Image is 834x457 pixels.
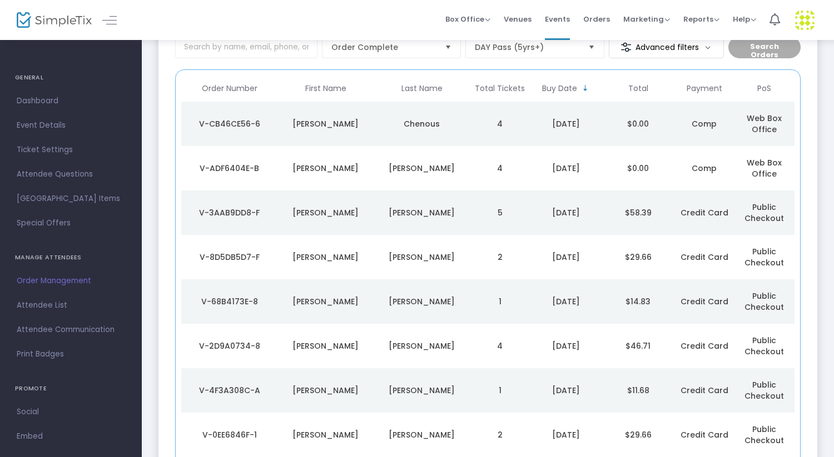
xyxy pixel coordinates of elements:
div: Martensen [376,252,467,263]
span: Public Checkout [744,290,784,313]
div: 9/16/2025 [533,163,599,174]
div: Yelinek [376,296,467,307]
span: Dashboard [17,94,125,108]
span: Marketing [623,14,670,24]
span: Order Management [17,274,125,288]
span: Help [733,14,756,24]
div: Data table [181,76,795,457]
td: $58.39 [602,190,674,235]
span: Buy Date [542,84,577,93]
td: $29.66 [602,413,674,457]
span: PoS [757,84,771,93]
td: $29.66 [602,235,674,279]
td: 4 [470,102,530,146]
td: 5 [470,190,530,235]
div: V-0EE6846F-1 [184,429,275,440]
div: 9/14/2025 [533,429,599,440]
td: 2 [470,235,530,279]
div: V-ADF6404E-B [184,163,275,174]
div: Williams [376,207,467,218]
m-button: Advanced filters [609,36,724,58]
span: Comp [692,163,717,174]
span: Embed [17,429,125,444]
h4: GENERAL [15,67,127,89]
div: 9/15/2025 [533,296,599,307]
span: Orders [583,5,610,33]
td: $46.71 [602,324,674,368]
div: Jon [280,252,371,263]
td: 1 [470,279,530,324]
div: 9/14/2025 [533,385,599,396]
div: V-4F3A308C-A [184,385,275,396]
span: Attendee Communication [17,323,125,337]
span: Social [17,405,125,419]
td: $11.68 [602,368,674,413]
div: V-8D5DB5D7-F [184,252,275,263]
div: Brady [280,385,371,396]
div: V-2D9A0734-8 [184,340,275,351]
div: 9/16/2025 [533,118,599,129]
img: filter [620,42,632,53]
th: Total Tickets [470,76,530,102]
h4: PROMOTE [15,378,127,400]
button: Select [584,37,599,58]
span: Special Offers [17,216,125,230]
span: Events [545,5,570,33]
td: 2 [470,413,530,457]
div: V-68B4173E-8 [184,296,275,307]
td: $14.83 [602,279,674,324]
span: Payment [687,84,722,93]
span: Event Details [17,118,125,133]
span: Print Badges [17,347,125,361]
span: Public Checkout [744,424,784,446]
span: Order Complete [331,42,436,53]
td: 4 [470,146,530,190]
span: DAY Pass (5yrs+) [475,42,579,53]
div: 9/15/2025 [533,207,599,218]
div: Anna [280,296,371,307]
span: Public Checkout [744,335,784,357]
span: Sortable [581,84,590,93]
span: Total [628,84,648,93]
div: Andy [280,118,371,129]
div: Melissa [280,207,371,218]
div: Stamm [376,163,467,174]
span: Web Box Office [747,157,782,179]
div: Chenous [376,118,467,129]
div: Tacara [280,163,371,174]
td: $0.00 [602,102,674,146]
td: 4 [470,324,530,368]
span: Reports [683,14,719,24]
span: Public Checkout [744,379,784,401]
div: Meyer [376,340,467,351]
span: Credit Card [681,207,728,218]
div: McCabe [376,429,467,440]
input: Search by name, email, phone, order number, ip address, or last 4 digits of card [175,36,317,58]
span: Box Office [445,14,490,24]
div: 9/15/2025 [533,252,599,263]
td: 1 [470,368,530,413]
span: Order Number [202,84,257,93]
span: Ticket Settings [17,143,125,157]
span: Credit Card [681,252,728,263]
span: Last Name [401,84,443,93]
span: Attendee List [17,298,125,313]
span: Credit Card [681,385,728,396]
div: V-3AAB9DD8-F [184,207,275,218]
div: Mussmann [376,385,467,396]
td: $0.00 [602,146,674,190]
span: Venues [504,5,532,33]
span: [GEOGRAPHIC_DATA] Items [17,192,125,206]
span: Web Box Office [747,113,782,135]
div: Lindsy [280,340,371,351]
span: Public Checkout [744,246,784,268]
div: 9/15/2025 [533,340,599,351]
span: Credit Card [681,296,728,307]
span: Credit Card [681,429,728,440]
button: Select [440,37,456,58]
span: Attendee Questions [17,167,125,182]
div: V-CB46CE56-6 [184,118,275,129]
div: Brooke [280,429,371,440]
h4: MANAGE ATTENDEES [15,247,127,269]
span: Comp [692,118,717,129]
